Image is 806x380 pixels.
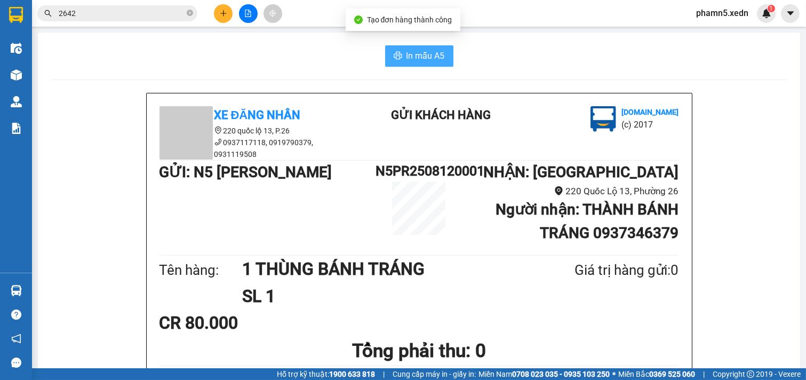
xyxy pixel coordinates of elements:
[618,368,695,380] span: Miền Bắc
[187,10,193,16] span: close-circle
[11,123,22,134] img: solution-icon
[496,201,679,242] b: Người nhận : THÀNH BÁNH TRÁNG 0937346379
[11,43,22,54] img: warehouse-icon
[11,69,22,81] img: warehouse-icon
[214,126,222,134] span: environment
[354,15,363,24] span: check-circle
[244,10,252,17] span: file-add
[242,256,523,282] h1: 1 THÙNG BÁNH TRÁNG
[181,366,330,379] li: Người gửi hàng xác nhận
[406,49,445,62] span: In mẫu A5
[385,45,453,67] button: printerIn mẫu A5
[159,310,331,336] div: CR 80.000
[688,6,757,20] span: phamn5.xedn
[478,368,610,380] span: Miền Nam
[329,370,375,378] strong: 1900 633 818
[786,9,795,18] span: caret-down
[483,163,679,181] b: NHẬN : [GEOGRAPHIC_DATA]
[747,370,754,378] span: copyright
[394,51,402,61] span: printer
[703,368,705,380] span: |
[9,7,23,23] img: logo-vxr
[220,10,227,17] span: plus
[11,310,21,320] span: question-circle
[769,5,773,12] span: 1
[355,366,504,379] li: NV kiểm tra hàng
[214,4,233,23] button: plus
[214,138,222,146] span: phone
[768,5,775,12] sup: 1
[621,118,679,131] li: (c) 2017
[530,366,679,379] li: 16:07, ngày 12 tháng 08 năm 2025
[11,358,21,368] span: message
[159,163,332,181] b: GỬI : N5 [PERSON_NAME]
[264,4,282,23] button: aim
[159,125,352,137] li: 220 quốc lộ 13, P.26
[11,334,21,344] span: notification
[649,370,695,378] strong: 0369 525 060
[269,10,276,17] span: aim
[376,161,462,181] h1: N5PR2508120001
[214,108,301,122] b: Xe Đăng Nhân
[159,259,243,281] div: Tên hàng:
[762,9,771,18] img: icon-new-feature
[554,186,563,195] span: environment
[383,368,385,380] span: |
[59,7,185,19] input: Tìm tên, số ĐT hoặc mã đơn
[11,96,22,107] img: warehouse-icon
[590,106,616,132] img: logo.jpg
[391,108,491,122] b: Gửi khách hàng
[512,370,610,378] strong: 0708 023 035 - 0935 103 250
[159,137,352,160] li: 0937117118, 0919790379, 0931119508
[159,336,679,366] h1: Tổng phải thu: 0
[277,368,375,380] span: Hỗ trợ kỹ thuật:
[44,10,52,17] span: search
[393,368,476,380] span: Cung cấp máy in - giấy in:
[612,372,616,376] span: ⚪️
[462,184,679,199] li: 220 Quốc Lộ 13, Phường 26
[187,9,193,19] span: close-circle
[239,4,258,23] button: file-add
[242,283,523,310] h1: SL 1
[523,259,679,281] div: Giá trị hàng gửi: 0
[781,4,800,23] button: caret-down
[621,108,679,116] b: [DOMAIN_NAME]
[11,285,22,296] img: warehouse-icon
[367,15,452,24] span: Tạo đơn hàng thành công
